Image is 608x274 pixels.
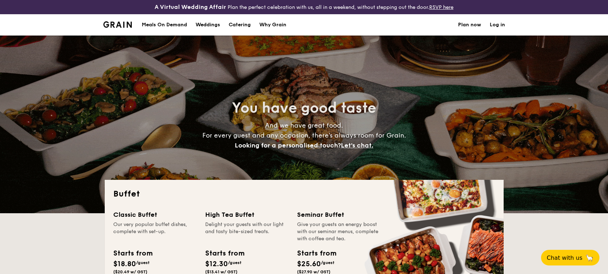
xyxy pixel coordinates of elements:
span: $25.60 [297,260,321,268]
div: Weddings [196,14,220,36]
div: Starts from [205,248,244,259]
div: Classic Buffet [113,210,197,220]
div: Meals On Demand [142,14,187,36]
a: Catering [224,14,255,36]
div: Our very popular buffet dishes, complete with set-up. [113,221,197,242]
div: Starts from [113,248,152,259]
button: Chat with us🦙 [541,250,599,265]
div: Delight your guests with our light and tasty bite-sized treats. [205,221,289,242]
span: Looking for a personalised touch? [235,141,341,149]
span: /guest [136,260,150,265]
h4: A Virtual Wedding Affair [155,3,226,11]
a: Weddings [191,14,224,36]
a: Logotype [103,21,132,28]
div: Why Grain [259,14,286,36]
span: Chat with us [547,254,582,261]
span: And we have great food. For every guest and any occasion, there’s always room for Grain. [202,122,406,149]
div: High Tea Buffet [205,210,289,220]
img: Grain [103,21,132,28]
a: Why Grain [255,14,291,36]
span: You have good taste [232,100,376,117]
a: Plan now [458,14,481,36]
div: Give your guests an energy boost with our seminar menus, complete with coffee and tea. [297,221,380,242]
span: /guest [228,260,241,265]
h2: Buffet [113,188,495,200]
div: Starts from [297,248,336,259]
a: RSVP here [429,4,453,10]
div: Plan the perfect celebration with us, all in a weekend, without stepping out the door. [102,3,507,11]
span: $12.30 [205,260,228,268]
span: Let's chat. [341,141,373,149]
a: Meals On Demand [137,14,191,36]
span: 🦙 [585,254,594,262]
div: Seminar Buffet [297,210,380,220]
a: Log in [490,14,505,36]
span: $18.80 [113,260,136,268]
span: /guest [321,260,334,265]
h1: Catering [229,14,251,36]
